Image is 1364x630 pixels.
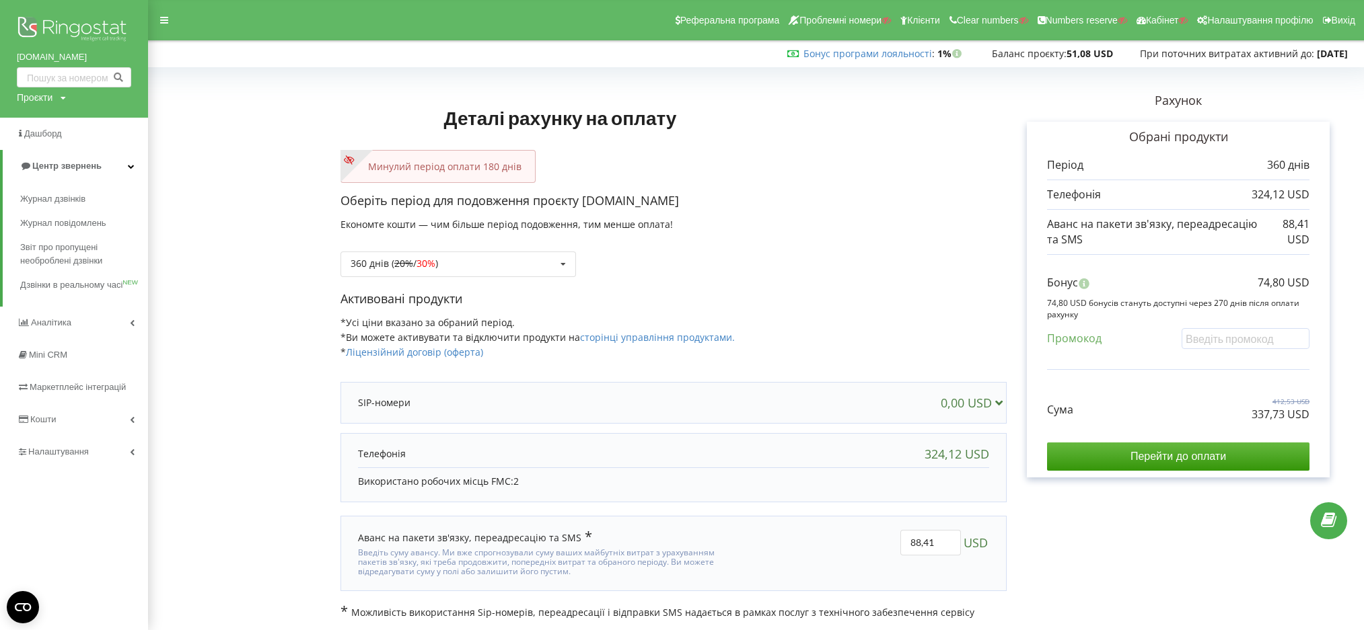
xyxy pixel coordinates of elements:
[340,218,673,231] span: Економте кошти — чим більше період подовження, тим менше оплата!
[30,414,56,424] span: Кошти
[17,13,131,47] img: Ringostat logo
[957,15,1019,26] span: Clear numbers
[20,192,85,206] span: Журнал дзвінків
[1046,15,1118,26] span: Numbers reserve
[31,317,71,327] span: Аналiтика
[340,290,1007,308] p: Активовані продукти
[925,447,989,461] div: 324,12 USD
[20,235,148,273] a: Звіт про пропущені необроблені дзвінки
[1207,15,1313,26] span: Налаштування профілю
[1252,187,1309,202] p: 324,12 USD
[803,47,932,60] a: Бонус програми лояльності
[1047,297,1309,320] p: 74,80 USD бонусів стануть доступні через 270 днів після оплати рахунку
[1047,331,1102,346] p: Промокод
[24,128,62,139] span: Дашборд
[1332,15,1355,26] span: Вихід
[803,47,935,60] span: :
[1267,157,1309,173] p: 360 днів
[1047,128,1309,146] p: Обрані продукти
[1146,15,1179,26] span: Кабінет
[340,604,1007,619] p: Можливість використання Sip-номерів, переадресації і відправки SMS надається в рамках послуг з те...
[340,192,1007,210] p: Оберіть період для подовження проєкту [DOMAIN_NAME]
[358,530,592,545] div: Аванс на пакети зв'язку, переадресацію та SMS
[20,187,148,211] a: Журнал дзвінків
[1047,187,1101,202] p: Телефонія
[29,350,67,360] span: Mini CRM
[355,160,522,173] p: Минулий період оплати 180 днів
[30,382,126,392] span: Маркетплейс інтеграцій
[28,446,89,457] span: Налаштування
[20,216,106,230] span: Журнал повідомлень
[358,475,989,488] p: Використано робочих місць FMC:
[20,273,148,297] a: Дзвінки в реальному часіNEW
[1047,157,1083,173] p: Період
[513,475,519,487] span: 2
[32,161,102,171] span: Центр звернень
[1047,402,1073,418] p: Сума
[937,47,965,60] strong: 1%
[580,331,735,344] a: сторінці управління продуктами.
[1264,216,1309,247] p: 88,41 USD
[7,591,39,623] button: Open CMP widget
[351,259,438,268] div: 360 днів ( / )
[417,257,435,270] span: 30%
[20,241,141,268] span: Звіт про пропущені необроблені дзвінки
[1140,47,1314,60] span: При поточних витратах активний до:
[358,396,410,409] p: SIP-номери
[17,67,131,87] input: Пошук за номером
[1317,47,1348,60] strong: [DATE]
[941,396,1009,409] div: 0,00 USD
[1182,328,1309,349] input: Введіть промокод
[358,447,406,461] p: Телефонія
[1047,275,1078,290] p: Бонус
[394,257,413,270] s: 20%
[1252,397,1309,406] p: 412,53 USD
[1047,216,1264,247] p: Аванс на пакети зв'язку, переадресацію та SMS
[358,545,746,577] div: Введіть суму авансу. Ми вже спрогнозували суму ваших майбутніх витрат з урахуванням пакетів зв'яз...
[799,15,882,26] span: Проблемні номери
[1258,275,1309,290] p: 74,80 USD
[3,150,148,182] a: Центр звернень
[340,316,515,329] span: *Усі ціни вказано за обраний період.
[20,278,122,292] span: Дзвінки в реальному часі
[907,15,940,26] span: Клієнти
[992,47,1067,60] span: Баланс проєкту:
[340,85,781,150] h1: Деталі рахунку на оплату
[1252,407,1309,422] p: 337,73 USD
[1067,47,1113,60] strong: 51,08 USD
[20,211,148,235] a: Журнал повідомлень
[17,50,131,64] a: [DOMAIN_NAME]
[680,15,780,26] span: Реферальна програма
[964,530,988,555] span: USD
[346,346,483,358] a: Ліцензійний договір (оферта)
[1007,92,1350,110] p: Рахунок
[17,91,52,104] div: Проєкти
[1047,442,1309,471] input: Перейти до оплати
[340,331,735,344] span: *Ви можете активувати та відключити продукти на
